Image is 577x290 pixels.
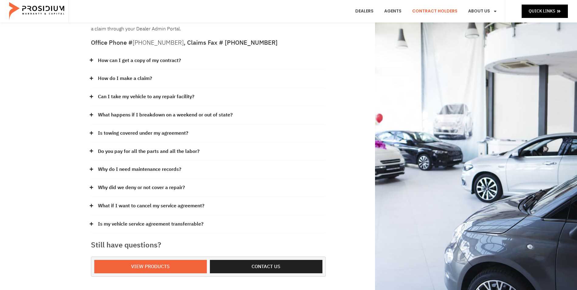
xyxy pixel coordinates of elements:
span: Contact us [252,262,280,271]
a: Quick Links [522,5,568,18]
a: How can I get a copy of my contract? [98,56,181,65]
div: Is towing covered under my agreement? [91,124,326,143]
div: Is my vehicle service agreement transferrable? [91,215,326,233]
a: [PHONE_NUMBER] [133,38,184,47]
div: Why did we deny or not cover a repair? [91,179,326,197]
a: Why do I need maintenance records? [98,165,181,174]
div: What if I want to cancel my service agreement? [91,197,326,215]
div: What happens if I breakdown on a weekend or out of state? [91,106,326,124]
div: Do you pay for all the parts and all the labor? [91,143,326,161]
a: What if I want to cancel my service agreement? [98,202,204,210]
a: Why did we deny or not cover a repair? [98,183,185,192]
a: How do I make a claim? [98,74,152,83]
h3: Still have questions? [91,240,326,250]
a: Is my vehicle service agreement transferrable? [98,220,203,229]
a: What happens if I breakdown on a weekend or out of state? [98,111,233,119]
a: Is towing covered under my agreement? [98,129,188,138]
a: Can I take my vehicle to any repair facility? [98,92,194,101]
span: View Products [131,262,170,271]
a: Contact us [210,260,322,274]
a: View Products [94,260,207,274]
div: How can I get a copy of my contract? [91,52,326,70]
h5: Office Phone # , Claims Fax # [PHONE_NUMBER] [91,40,326,46]
div: How do I make a claim? [91,70,326,88]
div: Can I take my vehicle to any repair facility? [91,88,326,106]
a: Do you pay for all the parts and all the labor? [98,147,200,156]
span: Quick Links [529,7,555,15]
div: Why do I need maintenance records? [91,161,326,179]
